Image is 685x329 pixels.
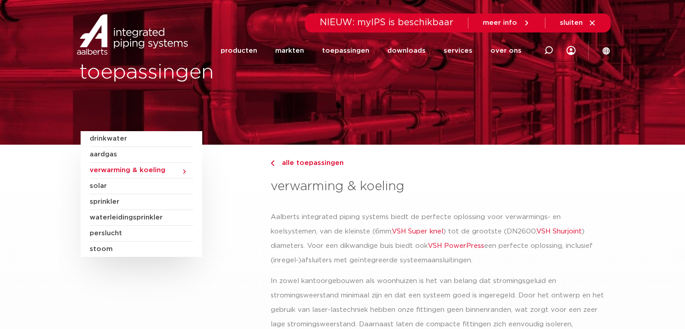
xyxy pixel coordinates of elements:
[320,18,454,27] span: NIEUW: myIPS is beschikbaar
[567,41,576,60] div: my IPS
[90,178,193,194] a: solar
[560,19,596,27] a: sluiten
[387,33,426,68] a: downloads
[90,242,193,257] a: stoom
[221,33,257,68] a: producten
[221,33,522,68] nav: Menu
[90,194,193,210] a: sprinkler
[271,210,604,268] p: Aalberts integrated piping systems biedt de perfecte oplossing voor verwarmings- en koelsystemen,...
[536,228,582,235] a: VSH Shurjoint
[277,160,344,166] span: alle toepassingen
[90,147,193,163] a: aardgas
[428,242,484,249] a: VSH PowerPress
[90,210,193,226] a: waterleidingsprinkler
[392,228,443,235] a: VSH Super knel
[322,33,369,68] a: toepassingen
[271,160,274,166] img: chevron-right.svg
[90,163,193,178] a: verwarming & koeling
[90,226,193,242] a: perslucht
[483,19,531,27] a: meer info
[79,58,338,87] h1: toepassingen
[490,33,522,68] a: over ons
[271,158,604,169] a: alle toepassingen
[444,33,472,68] a: services
[271,178,604,196] h3: verwarming & koeling
[275,33,304,68] a: markten
[560,19,583,26] span: sluiten
[90,131,193,147] a: drinkwater
[483,19,517,26] span: meer info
